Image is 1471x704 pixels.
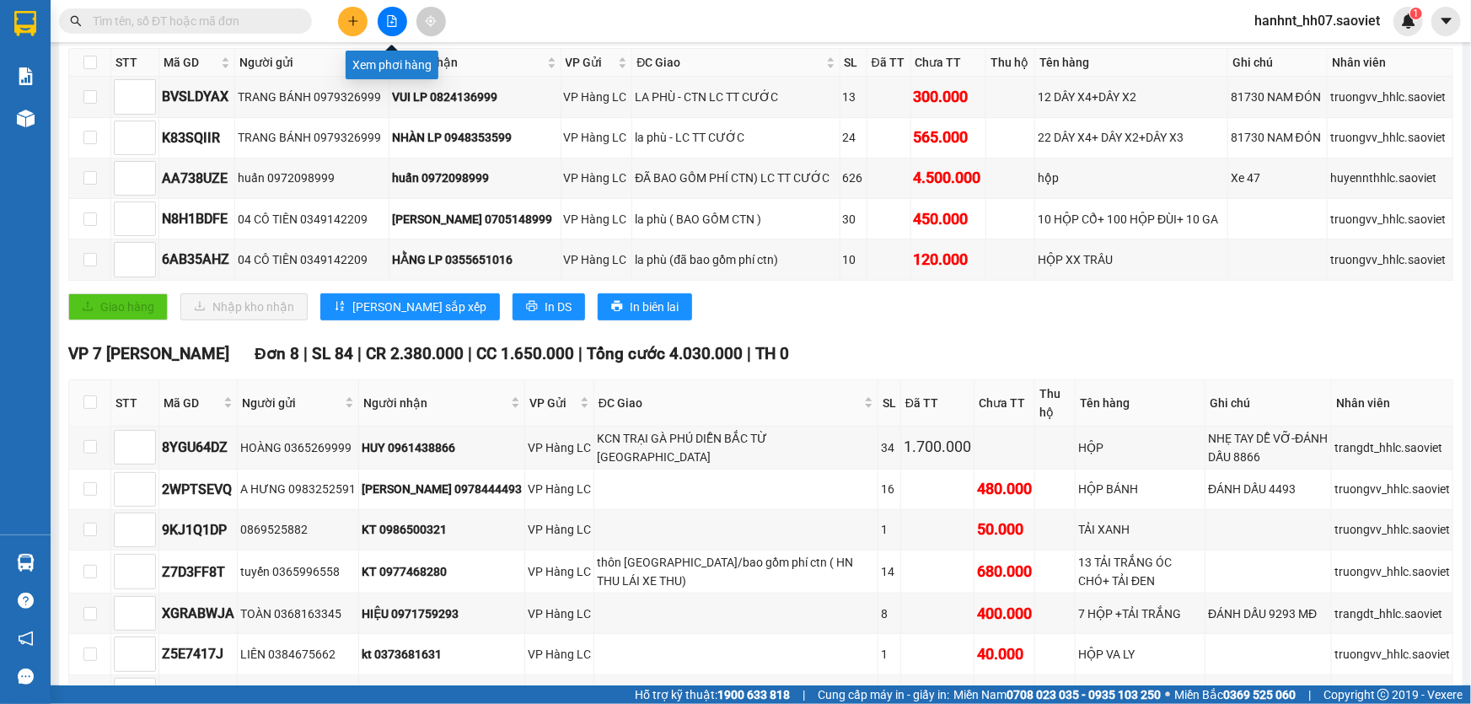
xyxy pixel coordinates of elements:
span: ⚪️ [1165,691,1170,698]
div: VP Hàng LC [528,645,591,664]
th: Chưa TT [911,49,987,77]
div: VP Hàng LC [528,438,591,457]
div: trangdt_hhlc.saoviet [1334,438,1450,457]
td: 8YGU64DZ [159,427,238,470]
th: Ghi chú [1205,380,1332,427]
span: file-add [386,15,398,27]
span: Người nhận [363,394,507,412]
div: 8YGU64DZ [162,437,234,458]
div: Xem phơi hàng [346,51,438,79]
span: | [1308,685,1311,704]
div: la phù ( BAO GỒM CTN ) [635,210,836,228]
div: TOÀN 0368163345 [240,605,356,623]
div: 7 HỘP +TẢI TRẮNG [1078,605,1202,623]
span: | [803,685,805,704]
div: 0869525882 [240,520,356,539]
div: TRANG BÁNH 0979326999 [238,128,386,147]
div: 2WPTSEVQ [162,479,234,500]
div: truongvv_hhlc.saoviet [1334,562,1450,581]
span: ĐC Giao [599,394,861,412]
div: 1 [881,520,898,539]
strong: 0369 525 060 [1223,688,1296,701]
div: truongvv_hhlc.saoviet [1330,250,1450,269]
div: truongvv_hhlc.saoviet [1334,480,1450,498]
span: plus [347,15,359,27]
span: Tổng cước 4.030.000 [587,344,743,363]
span: CC 1.650.000 [476,344,574,363]
div: 14 [881,562,898,581]
th: Tên hàng [1076,380,1205,427]
div: KT 0986500321 [362,520,522,539]
div: VP Hàng LC [564,250,630,269]
td: VP Hàng LC [561,199,633,239]
div: 120.000 [914,248,984,271]
div: K83SQIIR [162,127,232,148]
div: VUI LP 0824136999 [392,88,558,106]
div: Z5E7417J [162,643,234,664]
td: VP Hàng LC [561,159,633,199]
img: logo-vxr [14,11,36,36]
td: VP Hàng LC [525,510,594,551]
th: Nhân viên [1332,380,1453,427]
div: 34 [881,438,898,457]
div: VP Hàng LC [564,169,630,187]
div: LIÊN 0384675662 [240,645,356,664]
span: Người gửi [242,394,341,412]
td: VP Hàng LC [561,118,633,159]
span: Hỗ trợ kỹ thuật: [635,685,790,704]
div: ĐÁNH DẤU 9293 MĐ [1208,605,1329,623]
span: Mã GD [164,394,220,412]
span: CR 2.380.000 [366,344,464,363]
span: | [578,344,582,363]
div: hộp [1038,169,1225,187]
div: 626 [843,169,864,187]
span: Miền Nam [953,685,1161,704]
th: Ghi chú [1228,49,1328,77]
div: 9KJ1Q1DP [162,519,234,540]
span: VP Gửi [566,53,615,72]
span: | [357,344,362,363]
img: warehouse-icon [17,110,35,127]
div: 13 [843,88,864,106]
div: truongvv_hhlc.saoviet [1334,645,1450,664]
div: 8 [881,605,898,623]
div: thôn [GEOGRAPHIC_DATA]/bao gồm phí ctn ( HN THU LÁI XE THU) [597,553,875,590]
td: Z7D3FF8T [159,551,238,594]
div: 300.000 [914,85,984,109]
span: caret-down [1439,13,1454,29]
th: STT [111,49,159,77]
span: Người nhận [394,53,544,72]
div: NHÀN LP 0948353599 [392,128,558,147]
span: Miền Bắc [1174,685,1296,704]
td: VP Hàng LC [525,634,594,674]
div: 10 [843,250,864,269]
img: warehouse-icon [17,554,35,572]
div: VP Hàng LC [564,88,630,106]
span: In DS [545,298,572,316]
span: printer [611,300,623,314]
button: printerIn DS [513,293,585,320]
div: HỘP BÁNH [1078,480,1202,498]
td: XGRABWJA [159,594,238,634]
th: SL [878,380,901,427]
span: notification [18,631,34,647]
span: Mã GD [164,53,217,72]
div: AA738UZE [162,168,232,189]
div: 81730 NAM ĐÓN [1231,88,1324,106]
td: AA738UZE [159,159,235,199]
button: aim [416,7,446,36]
div: BVSLDYAX [162,86,232,107]
div: HẰNG LP 0355651016 [392,250,558,269]
div: VP Hàng LC [528,520,591,539]
div: KCN TRẠI GÀ PHÚ DIỄN BẮC TỪ [GEOGRAPHIC_DATA] [597,429,875,466]
div: huấn 0972098999 [392,169,558,187]
div: HỘP VA LY [1078,645,1202,664]
div: 680.000 [977,560,1032,583]
button: printerIn biên lai [598,293,692,320]
span: sort-ascending [334,300,346,314]
strong: 1900 633 818 [717,688,790,701]
span: ĐC Giao [636,53,822,72]
div: truongvv_hhlc.saoviet [1334,520,1450,539]
div: 16 [881,480,898,498]
strong: 0708 023 035 - 0935 103 250 [1007,688,1161,701]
